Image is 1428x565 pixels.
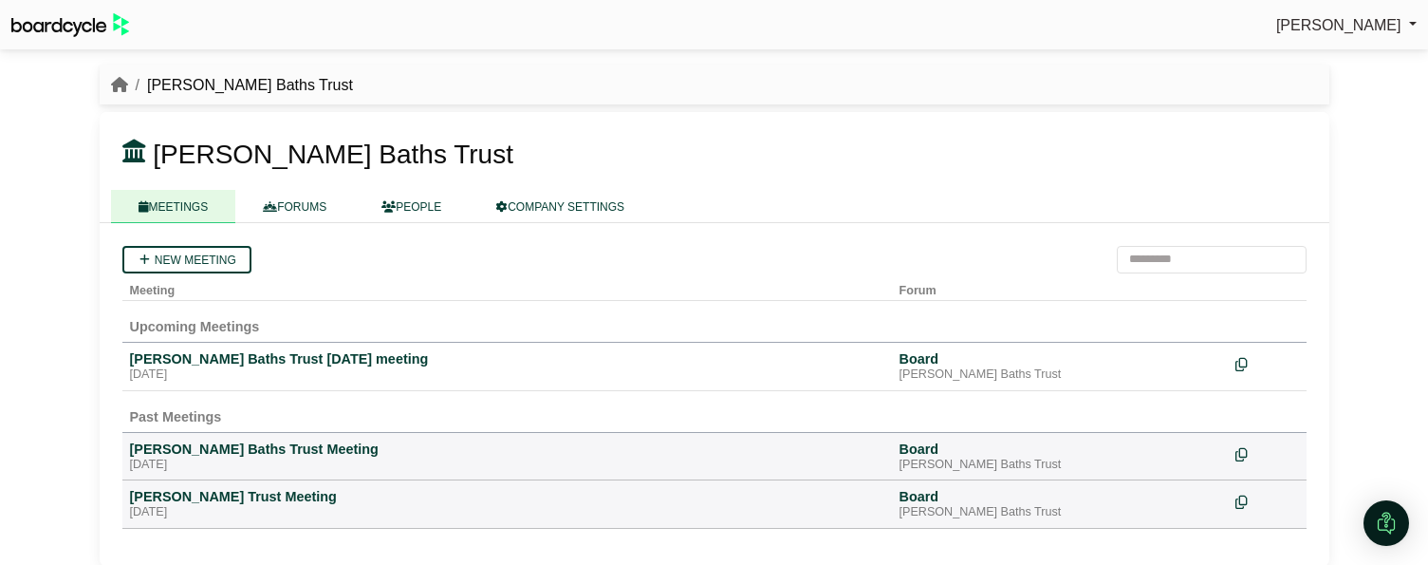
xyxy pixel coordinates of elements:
[153,140,513,169] span: [PERSON_NAME] Baths Trust
[130,441,884,473] a: [PERSON_NAME] Baths Trust Meeting [DATE]
[130,441,884,458] div: [PERSON_NAME] Baths Trust Meeting
[469,190,652,223] a: COMPANY SETTINGS
[122,300,1307,342] td: Upcoming Meetings
[1235,441,1299,466] div: Make a copy
[899,441,1220,473] a: Board [PERSON_NAME] Baths Trust
[1235,488,1299,514] div: Make a copy
[899,350,1220,383] a: Board [PERSON_NAME] Baths Trust
[130,505,884,520] div: [DATE]
[235,190,354,223] a: FORUMS
[130,488,884,505] div: [PERSON_NAME] Trust Meeting
[111,190,236,223] a: MEETINGS
[1276,13,1417,38] a: [PERSON_NAME]
[899,505,1220,520] div: [PERSON_NAME] Baths Trust
[354,190,469,223] a: PEOPLE
[130,488,884,520] a: [PERSON_NAME] Trust Meeting [DATE]
[899,441,1220,458] div: Board
[128,73,353,98] li: [PERSON_NAME] Baths Trust
[1363,500,1409,546] div: Open Intercom Messenger
[130,350,884,367] div: [PERSON_NAME] Baths Trust [DATE] meeting
[130,458,884,473] div: [DATE]
[899,350,1220,367] div: Board
[111,73,353,98] nav: breadcrumb
[899,488,1220,520] a: Board [PERSON_NAME] Baths Trust
[899,488,1220,505] div: Board
[899,367,1220,383] div: [PERSON_NAME] Baths Trust
[122,246,251,273] a: New meeting
[122,273,892,301] th: Meeting
[892,273,1228,301] th: Forum
[1276,17,1401,33] span: [PERSON_NAME]
[1235,350,1299,376] div: Make a copy
[11,13,129,37] img: BoardcycleBlackGreen-aaafeed430059cb809a45853b8cf6d952af9d84e6e89e1f1685b34bfd5cb7d64.svg
[130,367,884,383] div: [DATE]
[130,350,884,383] a: [PERSON_NAME] Baths Trust [DATE] meeting [DATE]
[122,390,1307,432] td: Past Meetings
[899,458,1220,473] div: [PERSON_NAME] Baths Trust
